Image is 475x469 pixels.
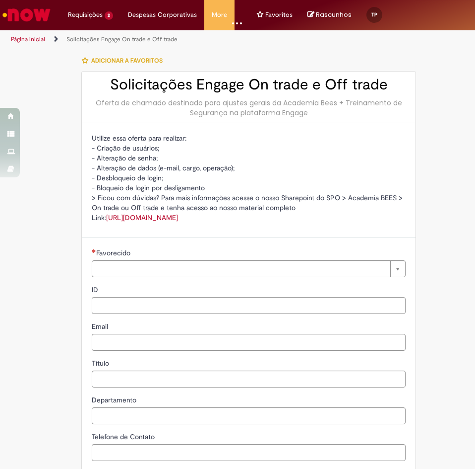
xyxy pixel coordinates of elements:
a: No momento, sua lista de rascunhos tem 0 Itens [307,10,352,19]
img: ServiceNow [1,5,52,25]
span: Favoritos [265,10,293,20]
input: Departamento [92,407,406,424]
span: Requisições [68,10,103,20]
a: [URL][DOMAIN_NAME] [106,213,178,222]
a: Solicitações Engage On trade e Off trade [66,35,178,43]
span: Necessários [92,249,96,253]
span: More [212,10,227,20]
input: Email [92,334,406,351]
span: 2 [105,11,113,20]
p: Utilize essa oferta para realizar: - Criação de usuários; - Alteração de senha; - Alteração de da... [92,133,406,223]
span: Título [92,359,111,368]
span: Rascunhos [316,10,352,19]
span: ID [92,285,100,294]
span: Adicionar a Favoritos [91,57,163,65]
span: TP [371,11,377,18]
a: Página inicial [11,35,45,43]
span: Departamento [92,395,138,404]
h2: Solicitações Engage On trade e Off trade [92,77,406,93]
button: Adicionar a Favoritos [81,50,168,71]
span: Email [92,322,110,331]
input: ID [92,297,406,314]
span: Necessários - Favorecido [96,248,132,257]
ul: Trilhas de página [7,30,230,49]
div: Oferta de chamado destinado para ajustes gerais da Academia Bees + Treinamento de Segurança na pl... [92,98,406,118]
a: Limpar campo Favorecido [92,260,406,277]
input: Telefone de Contato [92,444,406,461]
span: Despesas Corporativas [128,10,197,20]
span: Telefone de Contato [92,432,157,441]
input: Título [92,371,406,388]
